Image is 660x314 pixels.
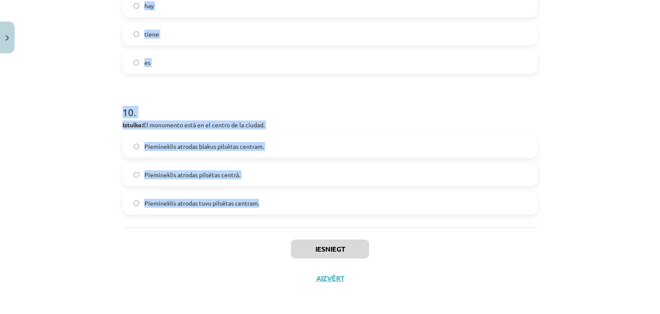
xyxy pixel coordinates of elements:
input: es [134,60,139,65]
input: Piemineklis atrodas blakus pilsētas centram. [134,144,139,149]
input: hay [134,3,139,9]
input: Piemineklis atrodas pilsētas centrā. [134,172,139,178]
span: Piemineklis atrodas pilsētas centrā. [144,170,240,179]
span: tiene [144,30,159,39]
img: icon-close-lesson-0947bae3869378f0d4975bcd49f059093ad1ed9edebbc8119c70593378902aed.svg [6,35,9,41]
span: hay [144,1,154,10]
button: Iesniegt [291,240,369,259]
span: es [144,58,150,67]
h1: 10 . [122,91,538,118]
button: Aizvērt [314,274,346,283]
span: Piemineklis atrodas tuvu pilsētas centram. [144,199,259,208]
p: El monumento está en el centro de la ciudad. [122,120,538,129]
input: tiene [134,31,139,37]
strong: Iztulko: [122,121,143,129]
span: Piemineklis atrodas blakus pilsētas centram. [144,142,264,151]
input: Piemineklis atrodas tuvu pilsētas centram. [134,200,139,206]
